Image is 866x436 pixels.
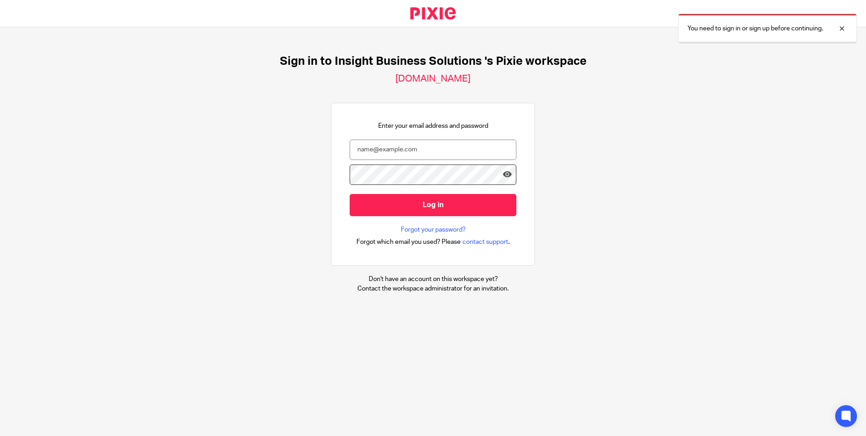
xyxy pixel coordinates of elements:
[350,140,516,160] input: name@example.com
[462,237,508,247] span: contact support
[378,121,488,131] p: Enter your email address and password
[401,225,466,234] a: Forgot your password?
[357,284,509,293] p: Contact the workspace administrator for an invitation.
[357,275,509,284] p: Don't have an account on this workspace yet?
[395,73,471,85] h2: [DOMAIN_NAME]
[350,194,516,216] input: Log in
[280,54,587,68] h1: Sign in to Insight Business Solutions 's Pixie workspace
[356,237,461,247] span: Forgot which email you used? Please
[356,237,510,247] div: .
[688,24,823,33] p: You need to sign in or sign up before continuing.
